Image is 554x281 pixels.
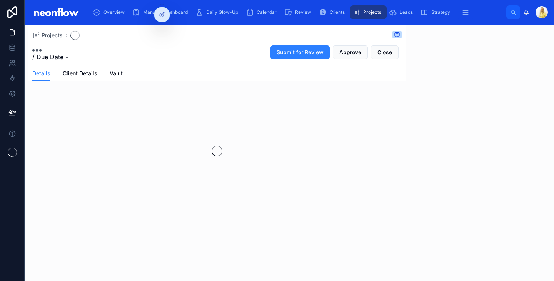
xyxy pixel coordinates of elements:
span: Strategy [431,9,450,15]
a: Details [32,67,50,81]
span: Leads [400,9,413,15]
a: Projects [350,5,387,19]
span: Submit for Review [277,48,324,56]
span: Details [32,70,50,77]
a: Review [282,5,317,19]
a: Daily Glow-Up [193,5,244,19]
a: Strategy [418,5,456,19]
img: App logo [31,6,81,18]
span: Calendar [257,9,277,15]
a: Client Details [63,67,97,82]
span: Review [295,9,311,15]
a: Overview [90,5,130,19]
button: Submit for Review [270,45,330,59]
span: Projects [363,9,381,15]
span: Projects [42,32,63,39]
span: Daily Glow-Up [206,9,238,15]
span: Overview [103,9,125,15]
button: Approve [333,45,368,59]
a: Vault [110,67,123,82]
span: Manager Dashboard [143,9,188,15]
span: / Due Date - [32,52,68,62]
a: Clients [317,5,350,19]
span: Approve [339,48,361,56]
span: Close [377,48,392,56]
a: Leads [387,5,418,19]
span: Vault [110,70,123,77]
div: scrollable content [87,4,506,21]
button: Close [371,45,399,59]
span: Client Details [63,70,97,77]
span: Clients [330,9,345,15]
a: Projects [32,32,63,39]
a: Manager Dashboard [130,5,193,19]
a: Calendar [244,5,282,19]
